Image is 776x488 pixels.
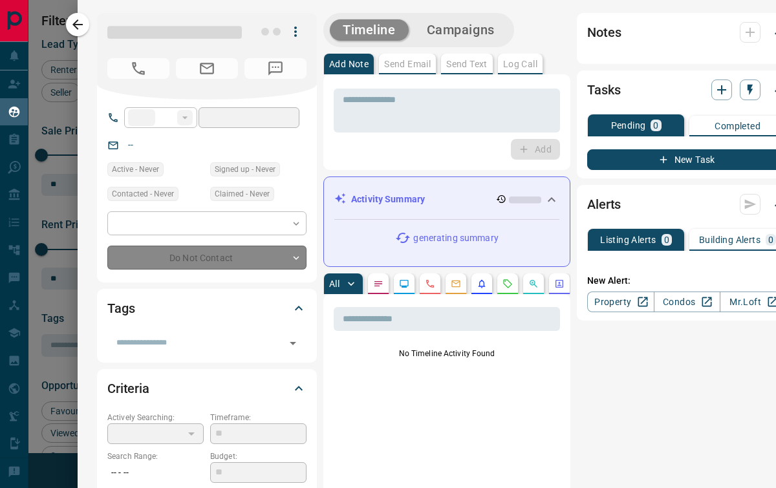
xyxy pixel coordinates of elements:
[351,193,425,206] p: Activity Summary
[653,121,658,130] p: 0
[128,140,133,150] a: --
[477,279,487,289] svg: Listing Alerts
[425,279,435,289] svg: Calls
[664,235,669,244] p: 0
[176,58,238,79] span: No Email
[210,412,307,423] p: Timeframe:
[107,298,135,319] h2: Tags
[451,279,461,289] svg: Emails
[330,19,409,41] button: Timeline
[611,121,646,130] p: Pending
[768,235,773,244] p: 0
[587,80,620,100] h2: Tasks
[334,348,560,359] p: No Timeline Activity Found
[399,279,409,289] svg: Lead Browsing Activity
[654,292,720,312] a: Condos
[329,59,369,69] p: Add Note
[107,246,307,270] div: Do Not Contact
[554,279,565,289] svg: Agent Actions
[112,187,174,200] span: Contacted - Never
[107,462,204,483] p: -- - --
[413,231,498,245] p: generating summary
[107,293,307,324] div: Tags
[587,22,621,43] h2: Notes
[210,451,307,462] p: Budget:
[107,451,204,462] p: Search Range:
[215,163,275,176] span: Signed up - Never
[107,373,307,404] div: Criteria
[215,187,270,200] span: Claimed - Never
[502,279,513,289] svg: Requests
[107,58,169,79] span: No Number
[414,19,508,41] button: Campaigns
[373,279,383,289] svg: Notes
[329,279,339,288] p: All
[587,292,654,312] a: Property
[107,412,204,423] p: Actively Searching:
[600,235,656,244] p: Listing Alerts
[587,194,621,215] h2: Alerts
[715,122,760,131] p: Completed
[528,279,539,289] svg: Opportunities
[107,378,149,399] h2: Criteria
[334,187,559,211] div: Activity Summary
[699,235,760,244] p: Building Alerts
[284,334,302,352] button: Open
[112,163,159,176] span: Active - Never
[244,58,307,79] span: No Number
